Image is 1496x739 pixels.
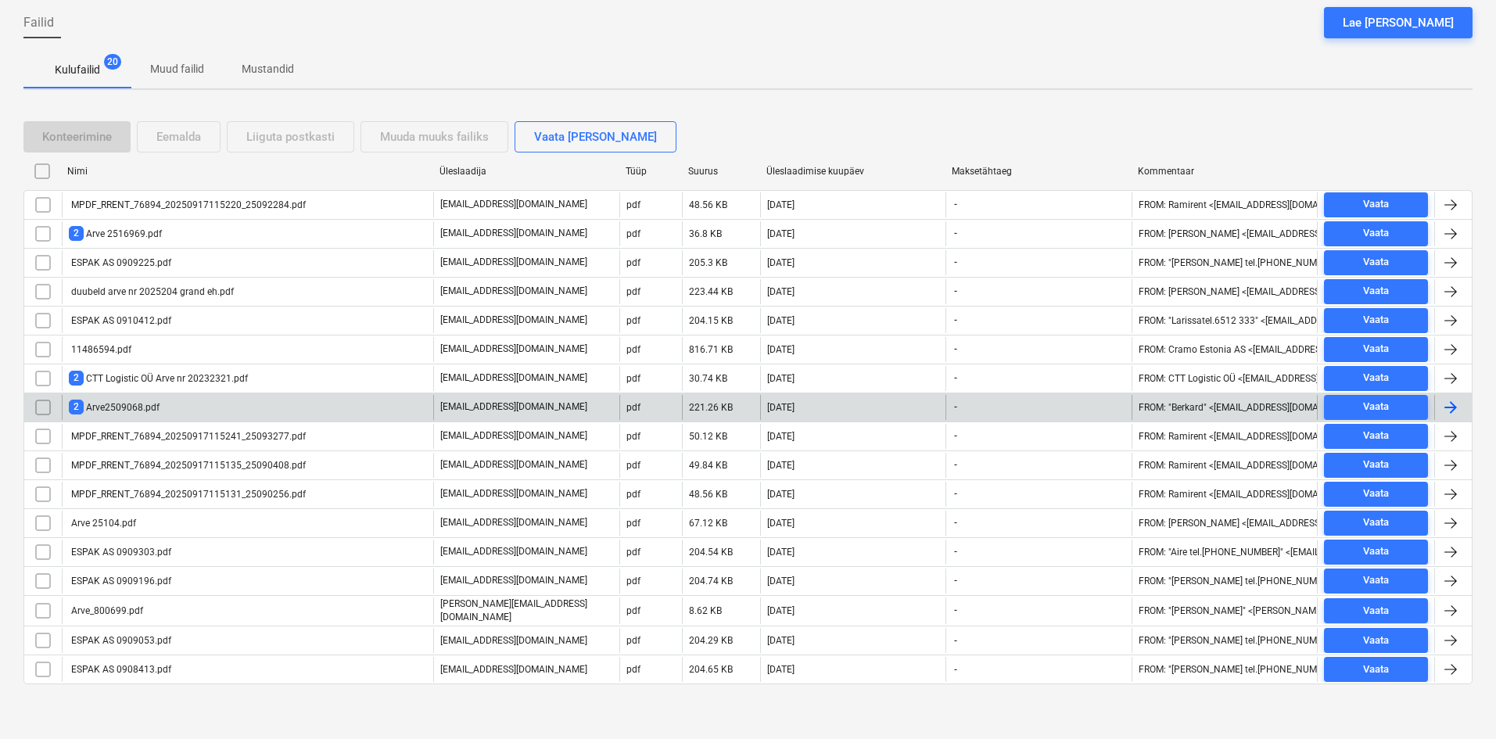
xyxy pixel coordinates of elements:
div: ESPAK AS 0909225.pdf [69,257,171,268]
span: - [952,545,959,558]
span: 2 [69,371,84,386]
span: - [952,516,959,529]
span: - [952,400,959,414]
span: - [952,343,959,356]
button: Vaata [1324,482,1428,507]
p: [EMAIL_ADDRESS][DOMAIN_NAME] [440,227,587,240]
div: Arve 25104.pdf [69,518,136,529]
div: Tüüp [626,166,676,177]
button: Vaata [1324,192,1428,217]
span: 2 [69,400,84,414]
div: MPDF_RRENT_76894_20250917115135_25090408.pdf [69,460,306,471]
div: Vaata [1363,398,1389,416]
div: [DATE] [767,402,795,413]
button: Vaata [1324,628,1428,653]
p: [EMAIL_ADDRESS][DOMAIN_NAME] [440,256,587,269]
div: pdf [626,518,640,529]
div: pdf [626,228,640,239]
div: 30.74 KB [689,373,727,384]
button: Lae [PERSON_NAME] [1324,7,1473,38]
button: Vaata [1324,540,1428,565]
button: Vaata [1324,337,1428,362]
div: [DATE] [767,605,795,616]
div: pdf [626,489,640,500]
div: Vaata [1363,340,1389,358]
div: Vaata [1363,485,1389,503]
p: [EMAIL_ADDRESS][DOMAIN_NAME] [440,400,587,414]
div: Vaata [1363,427,1389,445]
div: 223.44 KB [689,286,733,297]
div: 204.74 KB [689,576,733,587]
div: pdf [626,576,640,587]
div: Vaata [1363,311,1389,329]
div: Arve_800699.pdf [69,605,143,616]
div: ESPAK AS 0910412.pdf [69,315,171,326]
button: Vaata [1324,221,1428,246]
p: [EMAIL_ADDRESS][DOMAIN_NAME] [440,516,587,529]
span: - [952,256,959,269]
div: MPDF_RRENT_76894_20250917115241_25093277.pdf [69,431,306,442]
button: Vaata [1324,308,1428,333]
div: [DATE] [767,518,795,529]
span: - [952,487,959,500]
div: pdf [626,547,640,558]
div: [DATE] [767,344,795,355]
div: pdf [626,199,640,210]
div: Vaata [1363,632,1389,650]
iframe: Chat Widget [1418,664,1496,739]
div: [DATE] [767,489,795,500]
p: Muud failid [150,61,204,77]
p: [EMAIL_ADDRESS][DOMAIN_NAME] [440,429,587,443]
p: [EMAIL_ADDRESS][DOMAIN_NAME] [440,343,587,356]
div: Lae [PERSON_NAME] [1343,13,1454,33]
div: 48.56 KB [689,489,727,500]
span: - [952,458,959,472]
span: - [952,198,959,211]
div: [DATE] [767,460,795,471]
span: - [952,634,959,648]
button: Vaata [1324,250,1428,275]
span: Failid [23,13,54,32]
div: 205.3 KB [689,257,727,268]
div: Vaata [1363,456,1389,474]
p: [EMAIL_ADDRESS][DOMAIN_NAME] [440,487,587,500]
div: Vaata [1363,572,1389,590]
div: [DATE] [767,286,795,297]
div: Vaata [PERSON_NAME] [534,127,657,147]
div: [DATE] [767,576,795,587]
div: 50.12 KB [689,431,727,442]
span: 2 [69,226,84,241]
div: Üleslaadija [439,166,613,177]
p: [EMAIL_ADDRESS][DOMAIN_NAME] [440,314,587,327]
div: MPDF_RRENT_76894_20250917115131_25090256.pdf [69,489,306,500]
div: Vestlusvidin [1418,664,1496,739]
div: pdf [626,286,640,297]
button: Vaata [1324,569,1428,594]
div: [DATE] [767,635,795,646]
div: [DATE] [767,664,795,675]
span: - [952,663,959,676]
span: 20 [104,54,121,70]
button: Vaata [1324,395,1428,420]
div: 49.84 KB [689,460,727,471]
div: Arve 2516969.pdf [69,226,162,241]
div: 221.26 KB [689,402,733,413]
div: 36.8 KB [689,228,722,239]
span: - [952,314,959,327]
div: Nimi [67,166,427,177]
button: Vaata [1324,657,1428,682]
span: - [952,285,959,298]
div: Vaata [1363,253,1389,271]
div: ESPAK AS 0909303.pdf [69,547,171,558]
div: Vaata [1363,661,1389,679]
p: Mustandid [242,61,294,77]
div: CTT Logistic OÜ Arve nr 20232321.pdf [69,371,248,386]
p: Kulufailid [55,62,100,78]
div: pdf [626,315,640,326]
div: pdf [626,605,640,616]
div: Vaata [1363,514,1389,532]
div: Vaata [1363,196,1389,213]
div: MPDF_RRENT_76894_20250917115220_25092284.pdf [69,199,306,210]
div: Vaata [1363,224,1389,242]
p: [EMAIL_ADDRESS][DOMAIN_NAME] [440,545,587,558]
